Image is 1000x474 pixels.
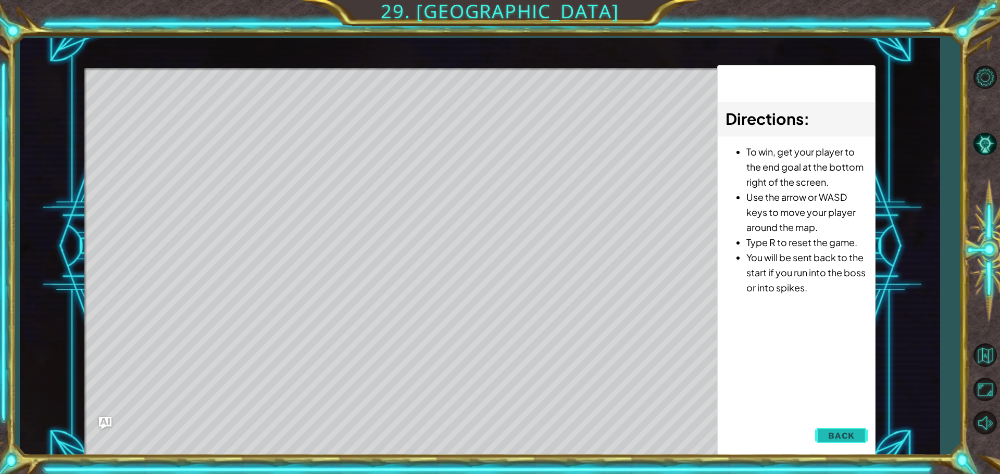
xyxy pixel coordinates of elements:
button: Back [815,425,868,446]
h3: : [726,107,867,131]
button: AI Hint [970,129,1000,159]
button: Maximize Browser [970,375,1000,405]
li: Use the arrow or WASD keys to move your player around the map. [746,189,867,235]
span: Back [828,430,855,441]
div: Level Map [84,68,566,375]
button: Mute [970,408,1000,438]
button: Level Options [970,62,1000,92]
button: Back to Map [970,340,1000,370]
button: Ask AI [99,417,111,429]
li: Type R to reset the game. [746,235,867,250]
li: You will be sent back to the start if you run into the boss or into spikes. [746,250,867,295]
span: Directions [726,109,804,129]
a: Back to Map [970,339,1000,373]
li: To win, get your player to the end goal at the bottom right of the screen. [746,144,867,189]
